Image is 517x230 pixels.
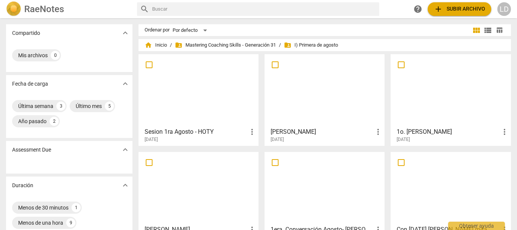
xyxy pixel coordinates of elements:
[18,204,69,211] div: Menos de 30 minutos
[18,52,48,59] div: Mis archivos
[145,41,167,49] span: Inicio
[145,127,248,136] h3: Sesion 1ra Agosto - HOTY
[140,5,149,14] span: search
[271,127,374,136] h3: Inés García Montero
[50,117,59,126] div: 2
[18,219,63,227] div: Menos de una hora
[145,27,170,33] div: Ordenar por
[472,26,481,35] span: view_module
[72,203,81,212] div: 1
[152,3,377,15] input: Buscar
[6,2,131,17] a: LogoRaeNotes
[374,127,383,136] span: more_vert
[483,26,492,35] span: view_list
[175,41,276,49] span: Mastering Coaching Skills - Generación 31
[24,4,64,14] h2: RaeNotes
[500,127,509,136] span: more_vert
[413,5,422,14] span: help
[173,24,210,36] div: Por defecto
[12,181,33,189] p: Duración
[267,57,382,142] a: [PERSON_NAME][DATE]
[12,29,40,37] p: Compartido
[494,25,505,36] button: Tabla
[120,180,131,191] button: Mostrar más
[18,117,47,125] div: Año pasado
[428,2,491,16] button: Subir
[284,41,291,49] span: folder_shared
[482,25,494,36] button: Lista
[497,2,511,16] button: LD
[145,41,152,49] span: home
[397,136,410,143] span: [DATE]
[170,42,172,48] span: /
[76,102,102,110] div: Último mes
[120,144,131,155] button: Mostrar más
[12,80,48,88] p: Fecha de carga
[12,146,51,154] p: Assessment Due
[121,79,130,88] span: expand_more
[121,28,130,38] span: expand_more
[121,145,130,154] span: expand_more
[393,57,508,142] a: 1o. [PERSON_NAME][DATE]
[434,5,443,14] span: add
[56,102,65,111] div: 3
[248,127,257,136] span: more_vert
[51,51,60,60] div: 0
[175,41,182,49] span: folder_shared
[397,127,500,136] h3: 1o. agosto Claudia-Katherine
[434,5,485,14] span: Subir archivo
[120,78,131,89] button: Mostrar más
[105,102,114,111] div: 5
[121,181,130,190] span: expand_more
[6,2,21,17] img: Logo
[141,57,256,142] a: Sesion 1ra Agosto - HOTY[DATE]
[18,102,53,110] div: Última semana
[284,41,338,49] span: I) Primera de agosto
[271,136,284,143] span: [DATE]
[120,27,131,39] button: Mostrar más
[448,222,505,230] div: Obtener ayuda
[496,27,503,34] span: table_chart
[411,2,425,16] a: Obtener ayuda
[471,25,482,36] button: Cuadrícula
[279,42,281,48] span: /
[66,218,75,227] div: 9
[145,136,158,143] span: [DATE]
